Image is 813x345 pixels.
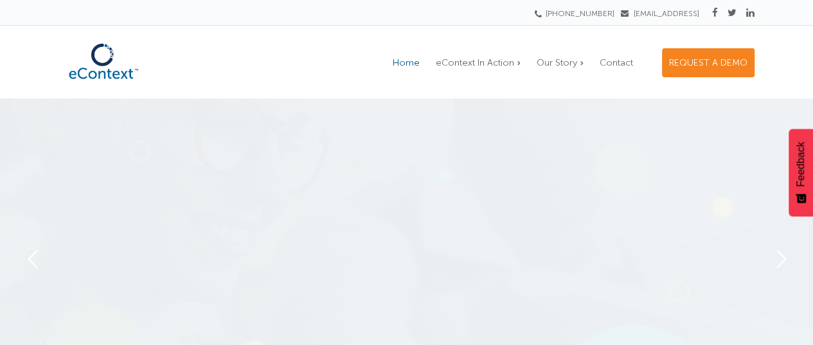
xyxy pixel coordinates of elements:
a: Twitter [728,7,737,19]
span: Contact [600,57,633,68]
button: Feedback - Show survey [789,129,813,216]
a: [PHONE_NUMBER] [539,9,614,18]
a: Home [386,49,426,77]
span: Our Story [537,57,577,68]
a: Linkedin [746,7,755,19]
a: eContext [58,75,148,89]
span: REQUEST A DEMO [669,57,747,68]
a: [EMAIL_ADDRESS] [621,9,699,18]
img: eContext [58,37,148,86]
span: eContext In Action [436,57,514,68]
span: Home [393,57,420,68]
a: Facebook [712,7,718,19]
a: REQUEST A DEMO [662,48,755,77]
a: Contact [593,49,639,77]
span: Feedback [795,142,807,187]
